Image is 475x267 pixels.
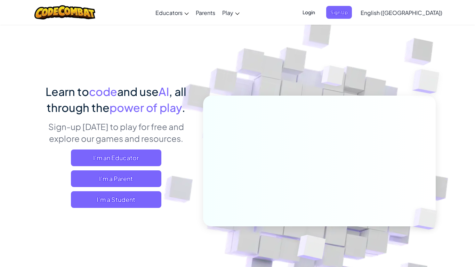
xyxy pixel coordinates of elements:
[155,9,183,16] span: Educators
[39,121,193,144] p: Sign-up [DATE] to play for free and explore our games and resources.
[308,52,359,104] img: Overlap cubes
[192,3,219,22] a: Parents
[402,193,454,244] img: Overlap cubes
[298,6,319,19] button: Login
[222,9,233,16] span: Play
[110,100,182,114] span: power of play
[152,3,192,22] a: Educators
[117,84,159,98] span: and use
[326,6,352,19] button: Sign Up
[71,149,161,166] a: I'm an Educator
[159,84,169,98] span: AI
[398,52,459,111] img: Overlap cubes
[89,84,117,98] span: code
[71,170,161,187] a: I'm a Parent
[46,84,89,98] span: Learn to
[361,9,442,16] span: English ([GEOGRAPHIC_DATA])
[357,3,446,22] a: English ([GEOGRAPHIC_DATA])
[34,5,95,19] img: CodeCombat logo
[71,191,161,208] button: I'm a Student
[182,100,185,114] span: .
[219,3,243,22] a: Play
